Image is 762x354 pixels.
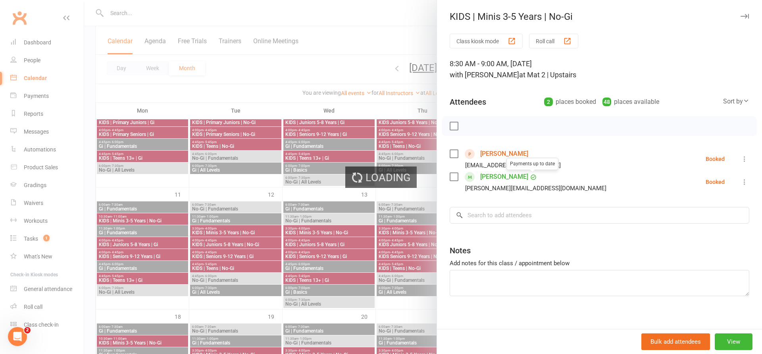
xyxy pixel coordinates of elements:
div: [PERSON_NAME][EMAIL_ADDRESS][DOMAIN_NAME] [465,183,606,193]
span: at Mat 2 | Upstairs [519,71,576,79]
div: KIDS | Minis 3-5 Years | No-Gi [437,11,762,22]
div: 48 [602,98,611,106]
div: Sort by [723,96,749,107]
div: places available [602,96,659,107]
a: [PERSON_NAME] [480,147,528,160]
button: Bulk add attendees [641,333,710,350]
div: Attendees [450,96,486,107]
div: Booked [706,156,725,162]
button: Roll call [529,34,578,48]
a: [PERSON_NAME] [480,170,528,183]
div: 2 [544,98,553,106]
iframe: Intercom live chat [8,327,27,346]
div: Payments up to date [506,158,558,170]
div: Booked [706,179,725,185]
div: [EMAIL_ADDRESS][DOMAIN_NAME] [465,160,561,170]
button: Class kiosk mode [450,34,523,48]
div: places booked [544,96,596,107]
span: 2 [24,327,31,333]
div: Notes [450,245,471,256]
div: 8:30 AM - 9:00 AM, [DATE] [450,58,749,80]
input: Search to add attendees [450,207,749,224]
div: Add notes for this class / appointment below [450,258,749,268]
span: with [PERSON_NAME] [450,71,519,79]
button: View [715,333,752,350]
